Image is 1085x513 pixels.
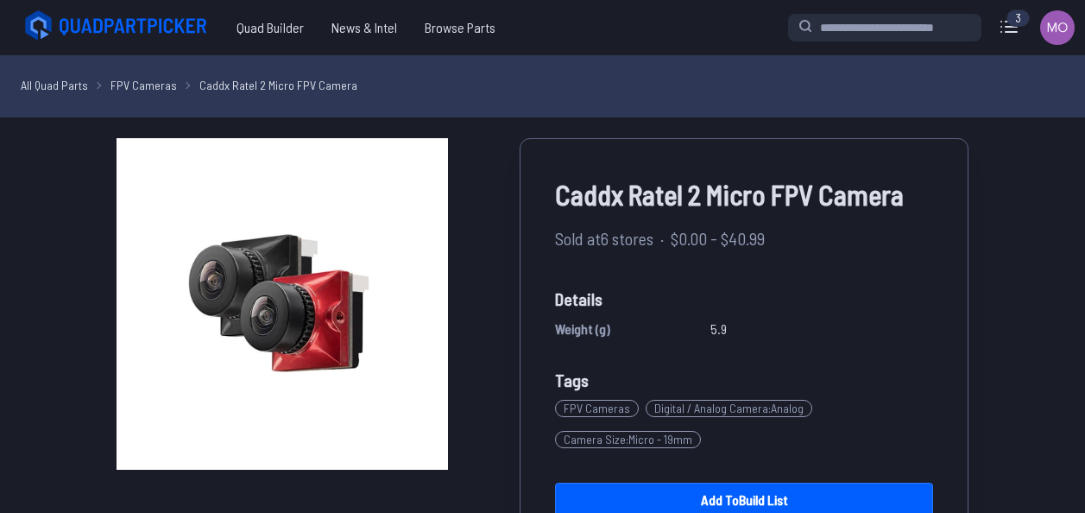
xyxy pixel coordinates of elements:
a: Caddx Ratel 2 Micro FPV Camera [199,76,357,94]
a: Digital / Analog Camera:Analog [646,393,819,424]
span: Sold at 6 stores [555,225,653,251]
img: User [1040,10,1075,45]
span: FPV Cameras [555,400,639,417]
a: News & Intel [318,10,411,45]
a: Browse Parts [411,10,509,45]
span: 5.9 [710,319,727,339]
span: Weight (g) [555,319,610,339]
span: Tags [555,370,589,390]
span: Camera Size : Micro - 19mm [555,431,701,448]
a: Camera Size:Micro - 19mm [555,424,708,455]
span: Caddx Ratel 2 Micro FPV Camera [555,174,933,215]
div: 3 [1006,9,1030,27]
a: Quad Builder [223,10,318,45]
a: All Quad Parts [21,76,88,94]
span: Details [555,286,933,312]
span: $0.00 - $40.99 [671,225,765,251]
a: FPV Cameras [110,76,177,94]
img: image [117,138,448,470]
span: Digital / Analog Camera : Analog [646,400,812,417]
a: FPV Cameras [555,393,646,424]
span: · [660,225,664,251]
